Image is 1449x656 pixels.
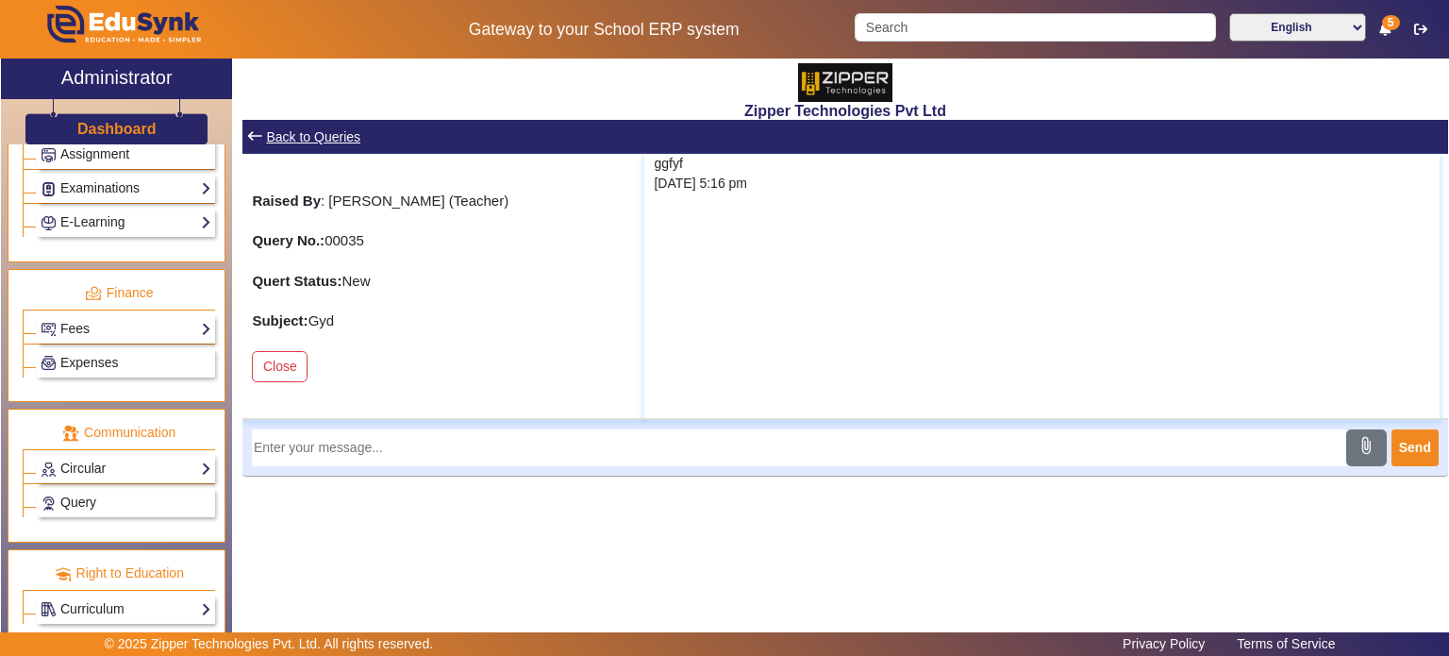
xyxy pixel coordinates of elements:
a: Dashboard [76,119,158,139]
input: Search [855,13,1215,42]
h2: Zipper Technologies Pvt Ltd [242,102,1448,120]
span: Assignment [60,146,129,161]
a: Privacy Policy [1113,631,1214,656]
span: 5 [1382,15,1400,30]
span: Query [60,495,96,510]
input: Enter your message... [252,429,1346,466]
a: Expenses [41,352,211,374]
div: 00035 [252,230,634,252]
a: Administrator [1,59,232,99]
b: Subject: [252,312,308,328]
h2: Administrator [61,66,173,89]
div: New [252,271,634,293]
b: Quert Status: [252,273,341,289]
a: Query [41,492,211,513]
a: Assignment [41,143,211,165]
mat-icon: keyboard_backspace [245,126,264,145]
img: finance.png [85,285,102,302]
img: Payroll.png [42,356,56,370]
mat-icon: attach_file [1357,436,1375,455]
h5: Gateway to your School ERP system [373,20,835,40]
a: Terms of Service [1227,631,1344,656]
img: Assignments.png [42,148,56,162]
p: Finance [23,283,215,303]
p: © 2025 Zipper Technologies Pvt. Ltd. All rights reserved. [105,634,434,654]
img: 36227e3f-cbf6-4043-b8fc-b5c5f2957d0a [798,63,892,102]
img: rte.png [55,565,72,582]
h3: Dashboard [77,120,157,138]
div: ggfyf [654,154,1430,174]
p: Communication [23,423,215,443]
a: Back to Queries [264,126,362,149]
p: Right to Education [23,563,215,583]
div: [DATE] 5:16 pm [654,174,1430,193]
div: Gyd [252,311,634,332]
b: Raised By [252,193,321,209]
button: Close [252,351,308,383]
button: Send [1391,429,1439,466]
img: communication.png [62,425,79,442]
img: Support-tickets.png [42,496,56,511]
span: Expenses [60,355,118,370]
div: : [PERSON_NAME] (Teacher) [252,191,634,212]
b: Query No.: [252,232,325,248]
